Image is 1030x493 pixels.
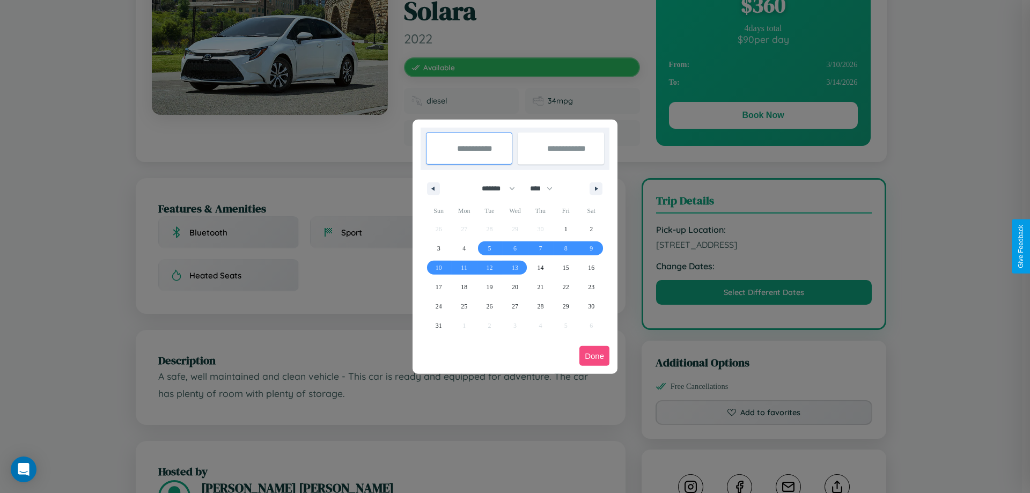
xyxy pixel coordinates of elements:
span: 22 [563,277,569,297]
button: 11 [451,258,476,277]
button: 27 [502,297,527,316]
span: 27 [512,297,518,316]
span: 19 [487,277,493,297]
button: 5 [477,239,502,258]
button: 8 [553,239,578,258]
span: Sun [426,202,451,219]
span: Sat [579,202,604,219]
span: Fri [553,202,578,219]
span: 11 [461,258,467,277]
button: 12 [477,258,502,277]
button: 14 [528,258,553,277]
span: 5 [488,239,491,258]
span: 20 [512,277,518,297]
span: 29 [563,297,569,316]
button: 13 [502,258,527,277]
span: 30 [588,297,594,316]
span: 1 [564,219,568,239]
button: 19 [477,277,502,297]
button: Done [579,346,609,366]
button: 22 [553,277,578,297]
button: 23 [579,277,604,297]
span: 28 [537,297,543,316]
span: 15 [563,258,569,277]
button: 9 [579,239,604,258]
span: 6 [513,239,517,258]
span: 3 [437,239,440,258]
button: 2 [579,219,604,239]
button: 28 [528,297,553,316]
button: 25 [451,297,476,316]
button: 7 [528,239,553,258]
span: 24 [436,297,442,316]
button: 4 [451,239,476,258]
button: 26 [477,297,502,316]
span: 16 [588,258,594,277]
button: 1 [553,219,578,239]
div: Give Feedback [1017,225,1025,268]
span: 31 [436,316,442,335]
button: 29 [553,297,578,316]
button: 20 [502,277,527,297]
button: 31 [426,316,451,335]
span: 25 [461,297,467,316]
button: 6 [502,239,527,258]
span: 13 [512,258,518,277]
span: Wed [502,202,527,219]
span: 2 [590,219,593,239]
span: 26 [487,297,493,316]
span: 10 [436,258,442,277]
span: 14 [537,258,543,277]
span: 4 [462,239,466,258]
span: 9 [590,239,593,258]
span: 8 [564,239,568,258]
button: 15 [553,258,578,277]
span: 7 [539,239,542,258]
span: 23 [588,277,594,297]
button: 16 [579,258,604,277]
span: 17 [436,277,442,297]
button: 24 [426,297,451,316]
button: 18 [451,277,476,297]
button: 10 [426,258,451,277]
button: 30 [579,297,604,316]
span: Mon [451,202,476,219]
span: 12 [487,258,493,277]
button: 17 [426,277,451,297]
span: Thu [528,202,553,219]
span: 21 [537,277,543,297]
span: Tue [477,202,502,219]
button: 21 [528,277,553,297]
button: 3 [426,239,451,258]
div: Open Intercom Messenger [11,457,36,482]
span: 18 [461,277,467,297]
